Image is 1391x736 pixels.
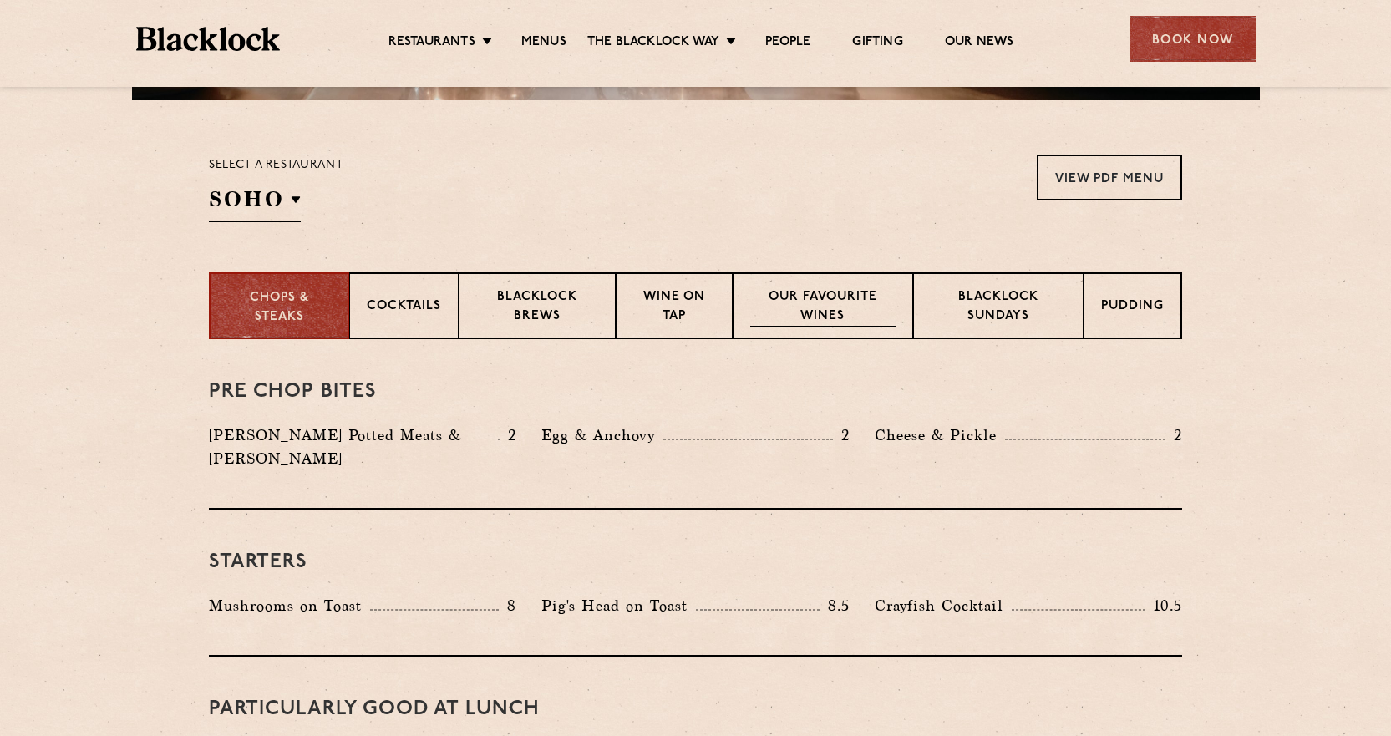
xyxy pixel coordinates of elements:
[209,551,1182,573] h3: Starters
[875,594,1012,617] p: Crayfish Cocktail
[209,594,370,617] p: Mushrooms on Toast
[209,155,343,176] p: Select a restaurant
[541,594,696,617] p: Pig's Head on Toast
[541,424,663,447] p: Egg & Anchovy
[209,424,498,470] p: [PERSON_NAME] Potted Meats & [PERSON_NAME]
[633,288,715,327] p: Wine on Tap
[750,288,895,327] p: Our favourite wines
[367,297,441,318] p: Cocktails
[833,424,850,446] p: 2
[209,698,1182,720] h3: PARTICULARLY GOOD AT LUNCH
[209,381,1182,403] h3: Pre Chop Bites
[1165,424,1182,446] p: 2
[875,424,1005,447] p: Cheese & Pickle
[1037,155,1182,200] a: View PDF Menu
[476,288,598,327] p: Blacklock Brews
[931,288,1066,327] p: Blacklock Sundays
[1130,16,1256,62] div: Book Now
[499,595,516,617] p: 8
[1145,595,1182,617] p: 10.5
[521,34,566,53] a: Menus
[136,27,281,51] img: BL_Textured_Logo-footer-cropped.svg
[820,595,850,617] p: 8.5
[1101,297,1164,318] p: Pudding
[945,34,1014,53] a: Our News
[388,34,475,53] a: Restaurants
[209,185,301,222] h2: SOHO
[500,424,516,446] p: 2
[227,289,332,327] p: Chops & Steaks
[587,34,719,53] a: The Blacklock Way
[765,34,810,53] a: People
[852,34,902,53] a: Gifting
